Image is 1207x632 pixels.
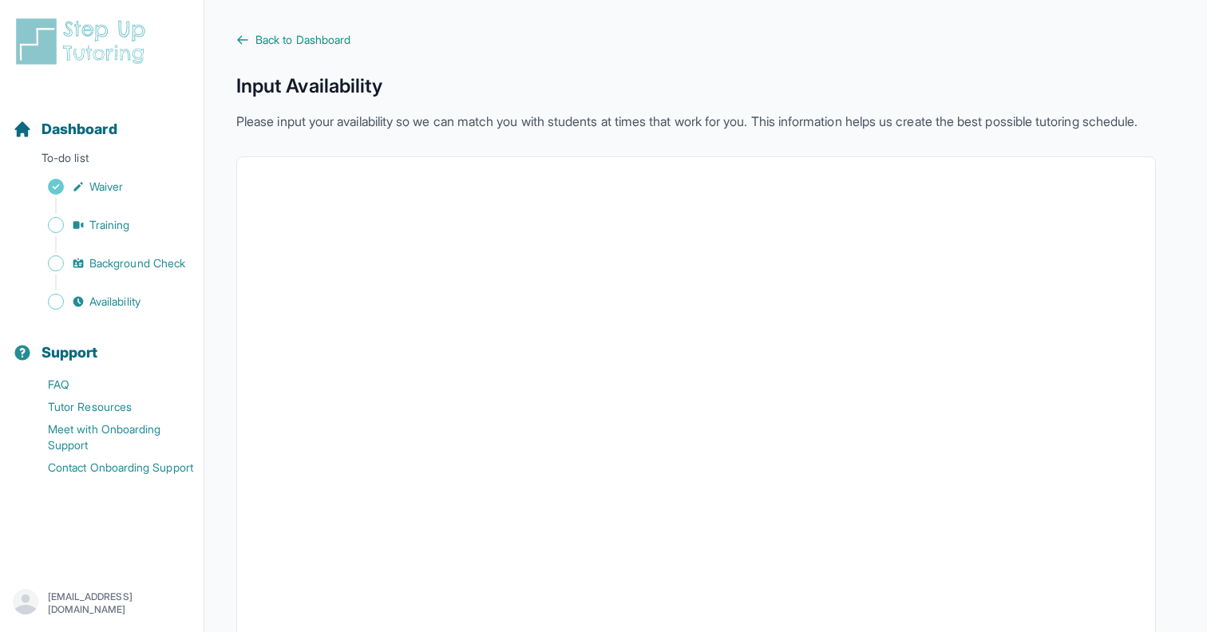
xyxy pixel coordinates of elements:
button: Support [6,316,197,370]
span: Waiver [89,179,123,195]
button: [EMAIL_ADDRESS][DOMAIN_NAME] [13,589,191,618]
a: Meet with Onboarding Support [13,418,204,456]
a: Background Check [13,252,204,275]
a: Contact Onboarding Support [13,456,204,479]
a: Back to Dashboard [236,32,1156,48]
p: [EMAIL_ADDRESS][DOMAIN_NAME] [48,591,191,616]
button: Dashboard [6,93,197,147]
p: Please input your availability so we can match you with students at times that work for you. This... [236,112,1156,131]
a: Waiver [13,176,204,198]
span: Back to Dashboard [255,32,350,48]
span: Training [89,217,130,233]
span: Background Check [89,255,185,271]
h1: Input Availability [236,73,1156,99]
span: Support [42,342,98,364]
p: To-do list [6,150,197,172]
a: Tutor Resources [13,396,204,418]
a: Availability [13,290,204,313]
span: Dashboard [42,118,117,140]
a: Training [13,214,204,236]
a: Dashboard [13,118,117,140]
img: logo [13,16,155,67]
span: Availability [89,294,140,310]
a: FAQ [13,373,204,396]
